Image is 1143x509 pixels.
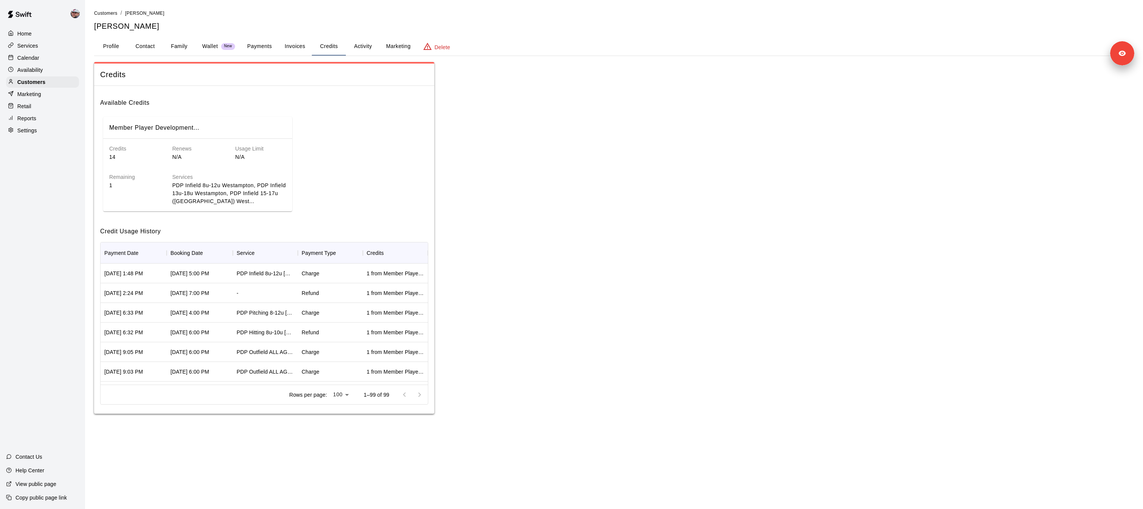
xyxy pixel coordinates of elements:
h6: Credits [109,145,160,153]
div: Service [237,242,255,264]
h6: Renews [172,145,223,153]
div: Refund [302,289,319,297]
div: Charge [302,348,319,356]
div: Booking Date [170,242,203,264]
p: 1–99 of 99 [364,391,389,399]
p: 1 [109,182,160,189]
p: Delete [435,43,450,51]
p: Contact Us [15,453,42,461]
div: - [237,289,239,297]
button: Credits [312,37,346,56]
div: Sep 15, 2025 6:00 PM [170,368,209,376]
a: Retail [6,101,79,112]
button: Sort [336,248,347,258]
div: Payment Date [104,242,139,264]
button: Sort [384,248,394,258]
div: 1 from Member Player Development Program [367,289,424,297]
a: Settings [6,125,79,136]
div: PDP Outfield ALL AGES Westampton [237,348,294,356]
div: Refund [302,329,319,336]
div: Credits [363,242,428,264]
div: Charge [302,309,319,317]
h6: Member Player Development Program [109,123,199,133]
div: PDP Pitching 8-12u Westampton [237,309,294,317]
div: Oct 14, 2025 5:00 PM [170,270,209,277]
button: Family [162,37,196,56]
p: Retail [17,102,31,110]
div: Oct 28, 2025 6:00 PM [170,329,209,336]
div: Sep 18, 2025 6:33 PM [104,309,143,317]
p: Settings [17,127,37,134]
button: Sort [255,248,265,258]
li: / [121,9,122,17]
nav: breadcrumb [94,9,1134,17]
p: N/A [235,153,286,161]
a: Customers [94,10,118,16]
span: New [221,44,235,49]
p: Copy public page link [15,494,67,501]
p: Services [17,42,38,50]
div: 100 [330,389,352,400]
div: Sep 18, 2025 6:32 PM [104,329,143,336]
button: Payments [241,37,278,56]
div: PDP Outfield ALL AGES Westampton [237,368,294,376]
div: Service [233,242,298,264]
button: Marketing [380,37,417,56]
div: Alec Silverman [69,6,85,21]
div: Charge [302,368,319,376]
p: Customers [17,78,45,86]
div: Booking Date [167,242,233,264]
h6: Available Credits [100,92,428,108]
div: PDP Hitting 8u-10u Westampton [237,329,294,336]
h6: Remaining [109,173,160,182]
button: Profile [94,37,128,56]
img: Alec Silverman [71,9,80,18]
p: Rows per page: [289,391,327,399]
h6: Usage Limit [235,145,286,153]
div: Charge [302,270,319,277]
div: Credits [367,242,384,264]
div: 1 from Member Player Development Program [367,309,424,317]
span: Credits [100,70,428,80]
p: N/A [172,153,223,161]
p: Reports [17,115,36,122]
p: PDP Infield 8u-12u Westampton, PDP Infield 13u-18u Westampton, PDP Infield 15-17u (High School) W... [172,182,286,205]
div: 1 from Member Player Development Program [367,270,424,277]
div: 1 from Member Player Development Program [367,368,424,376]
div: Aug 28, 2025 9:05 PM [104,348,143,356]
button: Contact [128,37,162,56]
p: Help Center [15,467,44,474]
div: Oct 14, 2025 1:48 PM [104,270,143,277]
a: Home [6,28,79,39]
a: Marketing [6,88,79,100]
p: Marketing [17,90,41,98]
div: PDP Infield 8u-12u Westampton [237,270,294,277]
div: Oct 29, 2025 4:00 PM [170,309,209,317]
button: Invoices [278,37,312,56]
button: Sort [203,248,214,258]
span: Customers [94,11,118,16]
div: Oct 08, 2025 2:24 PM [104,289,143,297]
a: Availability [6,64,79,76]
h6: Credit Usage History [100,220,428,236]
p: Home [17,30,32,37]
div: Payment Type [298,242,363,264]
p: Wallet [202,42,218,50]
h5: [PERSON_NAME] [94,21,1134,31]
a: Services [6,40,79,51]
a: Reports [6,113,79,124]
h6: Services [172,173,286,182]
div: Payment Type [302,242,336,264]
div: Payment Date [101,242,167,264]
div: 1 from Member Player Development Program [367,348,424,356]
a: Customers [6,76,79,88]
a: Calendar [6,52,79,64]
div: Sep 22, 2025 6:00 PM [170,348,209,356]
